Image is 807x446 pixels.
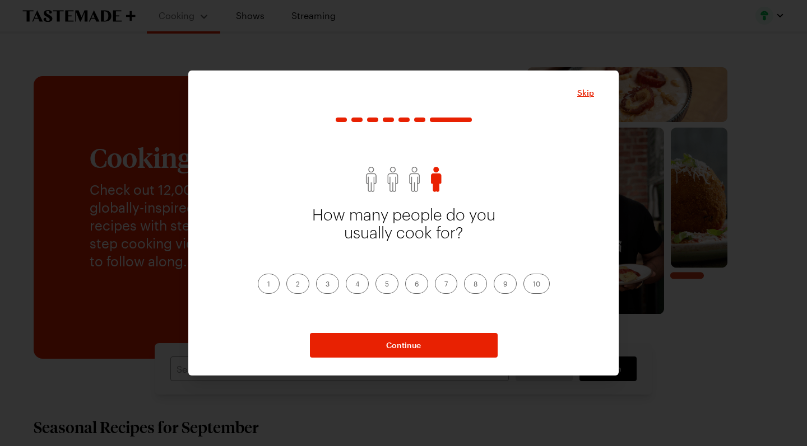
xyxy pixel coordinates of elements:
[405,274,428,294] label: 6
[286,274,309,294] label: 2
[375,274,398,294] label: 5
[464,274,487,294] label: 8
[258,274,280,294] label: 1
[523,274,550,294] label: 10
[386,340,421,351] span: Continue
[577,87,594,98] button: Close
[577,87,594,98] span: Skip
[310,333,498,358] button: NextStepButton
[494,274,517,294] label: 9
[316,274,339,294] label: 3
[346,274,369,294] label: 4
[435,274,457,294] label: 7
[309,206,498,265] p: How many people do you usually cook for?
